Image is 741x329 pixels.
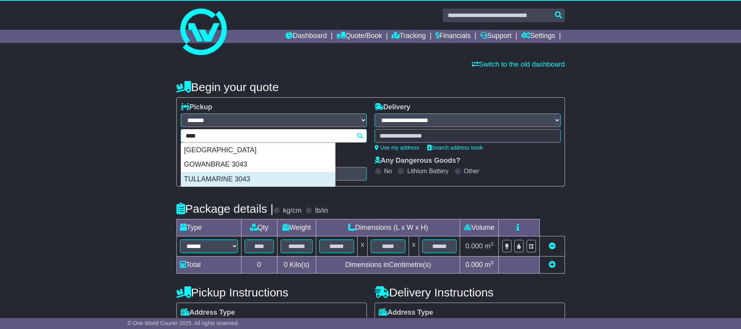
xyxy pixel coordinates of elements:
[409,236,419,257] td: x
[549,261,556,269] a: Add new item
[435,30,471,43] a: Financials
[286,30,327,43] a: Dashboard
[427,145,483,151] a: Search address book
[375,145,419,151] a: Use my address
[277,257,316,274] td: Kilo(s)
[336,30,382,43] a: Quote/Book
[465,242,483,250] span: 0.000
[181,308,235,317] label: Address Type
[549,242,556,250] a: Remove this item
[316,257,460,274] td: Dimensions in Centimetre(s)
[181,172,335,187] div: TULLAMARINE 3043
[176,219,241,236] td: Type
[465,261,483,269] span: 0.000
[464,167,479,175] label: Other
[176,286,367,299] h4: Pickup Instructions
[283,207,301,215] label: kg/cm
[485,261,494,269] span: m
[491,260,494,265] sup: 3
[358,236,368,257] td: x
[176,81,565,93] h4: Begin your quote
[375,157,460,165] label: Any Dangerous Goods?
[127,320,239,326] span: © One World Courier 2025. All rights reserved.
[485,242,494,250] span: m
[181,143,335,158] div: [GEOGRAPHIC_DATA]
[181,129,367,143] typeahead: Please provide city
[480,30,512,43] a: Support
[284,261,288,269] span: 0
[375,286,565,299] h4: Delivery Instructions
[521,30,555,43] a: Settings
[277,219,316,236] td: Weight
[316,219,460,236] td: Dimensions (L x W x H)
[176,202,274,215] h4: Package details |
[392,30,426,43] a: Tracking
[176,257,241,274] td: Total
[460,219,499,236] td: Volume
[379,308,433,317] label: Address Type
[375,103,411,112] label: Delivery
[407,167,448,175] label: Lithium Battery
[181,157,335,172] div: GOWANBRAE 3043
[491,241,494,247] sup: 3
[472,60,565,68] a: Switch to the old dashboard
[241,219,277,236] td: Qty
[315,207,328,215] label: lb/in
[241,257,277,274] td: 0
[384,167,392,175] label: No
[181,103,212,112] label: Pickup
